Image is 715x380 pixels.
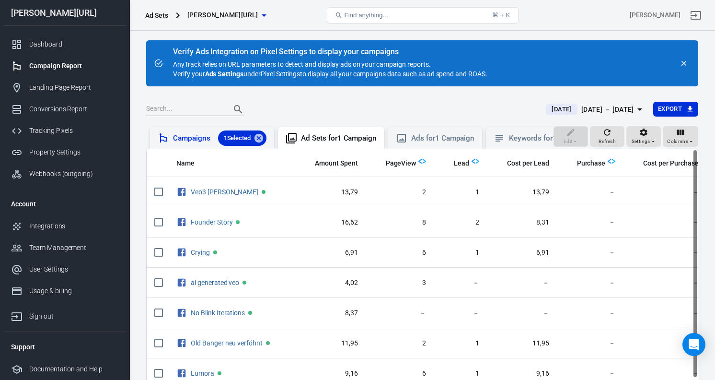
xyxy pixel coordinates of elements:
a: Old Banger neu verföhnt [191,339,263,347]
span: 1 Selected [218,133,257,143]
div: 1Selected [218,131,267,146]
span: 11,95 [495,339,549,348]
span: － [631,188,698,197]
div: Property Settings [29,147,118,157]
a: Property Settings [3,142,126,163]
span: － [631,309,698,318]
a: Integrations [3,215,126,237]
span: 2 [373,188,427,197]
div: Usage & billing [29,286,118,296]
span: － [631,339,698,348]
span: 1 [441,188,479,197]
span: 6,91 [302,248,358,258]
span: 13,79 [302,188,358,197]
span: － [373,309,427,318]
li: Account [3,192,126,215]
img: Logo [418,157,426,165]
button: Search [227,98,250,121]
div: AnyTrack relies on URL parameters to detect and display ads on your campaign reports. Verify your... [173,48,487,79]
span: glorya.ai [187,9,258,21]
span: The estimated total amount of money you've spent on your campaign, ad set or ad during its schedule. [302,157,358,169]
img: Logo [472,157,479,165]
a: No Blink Iterations [191,309,245,317]
span: 6 [373,369,427,379]
svg: Facebook Ads [176,337,187,349]
span: Active [218,371,221,375]
span: － [495,309,549,318]
span: Cost per Purchase [643,159,698,168]
span: Crying [191,249,211,255]
strong: Ads Settings [205,70,244,78]
li: Support [3,335,126,358]
span: － [631,278,698,288]
div: Webhooks (outgoing) [29,169,118,179]
span: 6,91 [495,248,549,258]
span: － [565,188,616,197]
div: Team Management [29,243,118,253]
span: Amount Spent [315,159,358,168]
span: The average cost for each "Lead" event [495,157,549,169]
span: － [565,309,616,318]
span: Active [266,341,270,345]
span: Active [236,220,240,224]
div: ⌘ + K [492,12,510,19]
span: ai generated veo [191,279,241,285]
svg: Facebook Ads [176,216,187,228]
a: ai generated veo [191,279,239,286]
div: Keywords for 1 Campaign [509,133,592,143]
a: Usage & billing [3,280,126,302]
input: Search... [146,103,223,116]
button: Settings [626,126,661,147]
button: [PERSON_NAME][URL] [184,6,270,24]
span: The average cost for each "Purchase" event [643,157,698,169]
div: Campaigns [173,131,266,146]
span: The estimated total amount of money you've spent on your campaign, ad set or ad during its schedule. [315,157,358,169]
span: Name [176,159,207,168]
div: Conversions Report [29,104,118,114]
svg: Facebook Ads [176,368,187,379]
span: Cost per Lead [507,159,549,168]
span: 3 [373,278,427,288]
span: [DATE] [548,105,575,114]
span: Active [262,190,265,194]
div: User Settings [29,264,118,274]
span: Founder Story [191,218,234,225]
span: － [441,309,479,318]
span: － [565,369,616,379]
svg: Facebook Ads [176,277,187,288]
span: 6 [373,248,427,258]
span: The average cost for each "Purchase" event [631,157,698,169]
span: PageView [386,159,416,168]
span: － [565,339,616,348]
div: Integrations [29,221,118,231]
span: Find anything... [345,12,388,19]
div: Documentation and Help [29,364,118,374]
span: 13,79 [495,188,549,197]
span: Old Banger neu verföhnt [191,339,264,346]
span: Refresh [599,137,616,146]
span: Name [176,159,195,168]
a: Sign out [3,302,126,327]
div: Campaign Report [29,61,118,71]
button: Columns [663,126,698,147]
span: － [631,248,698,258]
button: [DATE][DATE] － [DATE] [538,102,653,118]
span: Lead [454,159,469,168]
span: Lead [441,159,469,168]
span: 9,16 [302,369,358,379]
div: Open Intercom Messenger [682,333,705,356]
span: 8,31 [495,218,549,227]
span: － [565,278,616,288]
span: 1 [441,339,479,348]
span: Active [242,281,246,285]
span: 8 [373,218,427,227]
span: No Blink Iterations [191,309,246,316]
span: － [631,218,698,227]
span: Purchase [577,159,606,168]
span: PageView [373,159,416,168]
button: Refresh [590,126,624,147]
div: [PERSON_NAME][URL] [3,9,126,17]
div: Tracking Pixels [29,126,118,136]
a: Sign out [684,4,707,27]
span: Veo3 Steve Jobs [191,188,260,195]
